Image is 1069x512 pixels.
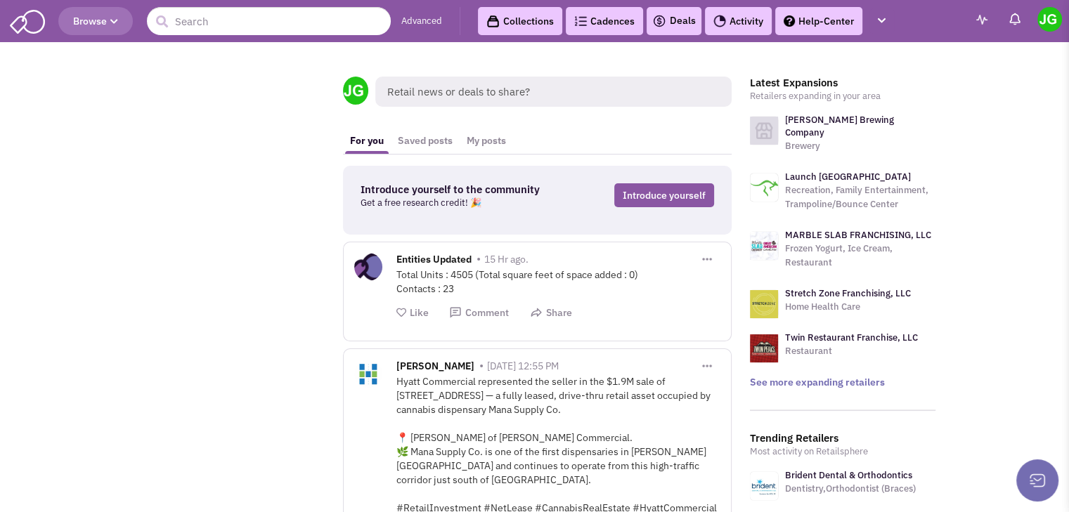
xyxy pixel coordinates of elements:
[147,7,391,35] input: Search
[785,114,894,138] a: [PERSON_NAME] Brewing Company
[58,7,133,35] button: Browse
[784,15,795,27] img: help.png
[375,77,732,107] span: Retail news or deals to share?
[750,290,778,318] img: logo
[785,332,918,343] a: Twin Restaurant Franchise, LLC
[396,253,472,269] span: Entities Updated
[1037,7,1062,32] img: Jegan Gomangalam
[785,300,911,314] p: Home Health Care
[750,89,935,103] p: Retailers expanding in your area
[10,7,45,34] img: SmartAdmin
[750,77,935,89] h3: Latest Expansions
[785,482,916,496] p: Dentistry,Orthodontist (Braces)
[785,171,911,183] a: Launch [GEOGRAPHIC_DATA]
[785,229,931,241] a: MARBLE SLAB FRANCHISING, LLC
[750,334,778,362] img: logo
[478,7,562,35] a: Collections
[410,306,429,319] span: Like
[361,196,559,210] p: Get a free research credit! 🎉
[775,7,862,35] a: Help-Center
[484,253,529,265] span: 15 Hr ago.
[750,376,885,388] a: See more expanding retailers
[750,173,778,202] img: logo
[652,13,696,29] a: Deals
[785,287,911,299] a: Stretch Zone Franchising, LLC
[750,232,778,260] img: logo
[73,15,118,27] span: Browse
[574,16,587,26] img: Cadences_logo.png
[396,268,720,296] div: Total Units : 4505 (Total square feet of space added : 0) Contacts : 23
[487,360,559,372] span: [DATE] 12:55 PM
[396,306,429,320] button: Like
[785,139,935,153] p: Brewery
[343,128,391,154] a: For you
[401,15,442,28] a: Advanced
[460,128,513,154] a: My posts
[361,183,559,196] h3: Introduce yourself to the community
[750,445,935,459] p: Most activity on Retailsphere
[391,128,460,154] a: Saved posts
[750,117,778,145] img: logo
[396,360,474,376] span: [PERSON_NAME]
[449,306,509,320] button: Comment
[614,183,714,207] a: Introduce yourself
[785,469,912,481] a: Brident Dental & Orthodontics
[705,7,772,35] a: Activity
[566,7,643,35] a: Cadences
[652,13,666,29] img: icon-deals.svg
[750,432,935,445] h3: Trending Retailers
[486,15,500,28] img: icon-collection-lavender-black.svg
[713,15,726,27] img: Activity.png
[785,183,935,211] p: Recreation, Family Entertainment, Trampoline/Bounce Center
[785,242,935,270] p: Frozen Yogurt, Ice Cream, Restaurant
[785,344,918,358] p: Restaurant
[530,306,572,320] button: Share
